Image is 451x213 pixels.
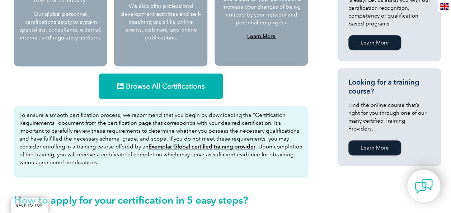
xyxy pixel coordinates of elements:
[247,33,276,39] a: Learn More
[19,10,102,42] p: Our global personnel certifications apply to system specialists, consultants, external, internal,...
[348,78,430,96] h3: Looking for a training course?
[440,3,449,10] img: en
[119,2,202,42] p: We also offer professional development activities and self-coaching tools like online events, web...
[348,140,401,155] a: Learn More
[348,35,401,50] a: Learn More
[415,177,433,195] img: contact-chat.png
[19,111,303,166] p: To ensure a smooth certification process, we recommend that you begin by downloading the “Certifi...
[11,198,48,213] a: BACK TO TOP
[348,101,430,133] p: Find the online course that’s right for you through one of our many certified Training Providers.
[99,74,223,99] a: Browse All Certifications
[126,82,205,90] span: Browse All Certifications
[14,194,308,206] h2: How to apply for your certification in 5 easy steps?
[149,143,255,150] a: Exemplar Global certified training provider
